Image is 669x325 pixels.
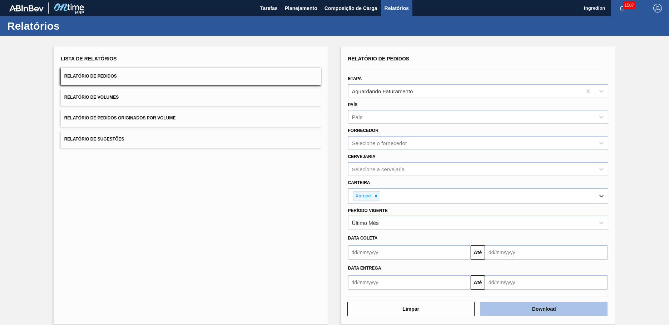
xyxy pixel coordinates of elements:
button: Relatório de Sugestões [61,131,321,148]
span: Planejamento [285,4,317,13]
span: Data entrega [348,266,381,271]
div: Aguardando Faturamento [352,88,413,94]
span: Tarefas [260,4,278,13]
span: Relatório de Sugestões [64,137,124,142]
button: Relatório de Pedidos [61,68,321,85]
input: dd/mm/yyyy [485,245,608,260]
div: Último Mês [352,220,379,226]
span: Lista de Relatórios [61,56,117,61]
div: Selecione a cervejaria [352,166,405,172]
img: TNhmsLtSVTkK8tSr43FrP2fwEKptu5GPRR3wAAAABJRU5ErkJggg== [9,5,44,11]
img: Logout [653,4,662,13]
button: Notificações [611,3,634,13]
span: Relatório de Pedidos [348,56,410,61]
div: País [352,114,363,120]
span: Data coleta [348,236,378,241]
span: Relatórios [385,4,409,13]
label: Cervejaria [348,154,376,159]
input: dd/mm/yyyy [348,275,471,290]
h1: Relatórios [7,22,134,30]
button: Até [471,275,485,290]
input: dd/mm/yyyy [485,275,608,290]
input: dd/mm/yyyy [348,245,471,260]
button: Limpar [347,302,475,316]
label: País [348,102,358,107]
label: Período Vigente [348,208,388,213]
button: Download [480,302,608,316]
label: Etapa [348,76,362,81]
button: Relatório de Volumes [61,89,321,106]
span: Composição de Carga [324,4,377,13]
label: Carteira [348,180,370,185]
button: Até [471,245,485,260]
span: Relatório de Pedidos Originados por Volume [64,115,176,120]
div: Selecione o fornecedor [352,140,407,146]
span: 1507 [623,1,635,9]
span: Relatório de Pedidos [64,74,117,79]
button: Relatório de Pedidos Originados por Volume [61,109,321,127]
div: Xarope [353,192,372,201]
span: Relatório de Volumes [64,95,119,100]
label: Fornecedor [348,128,378,133]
